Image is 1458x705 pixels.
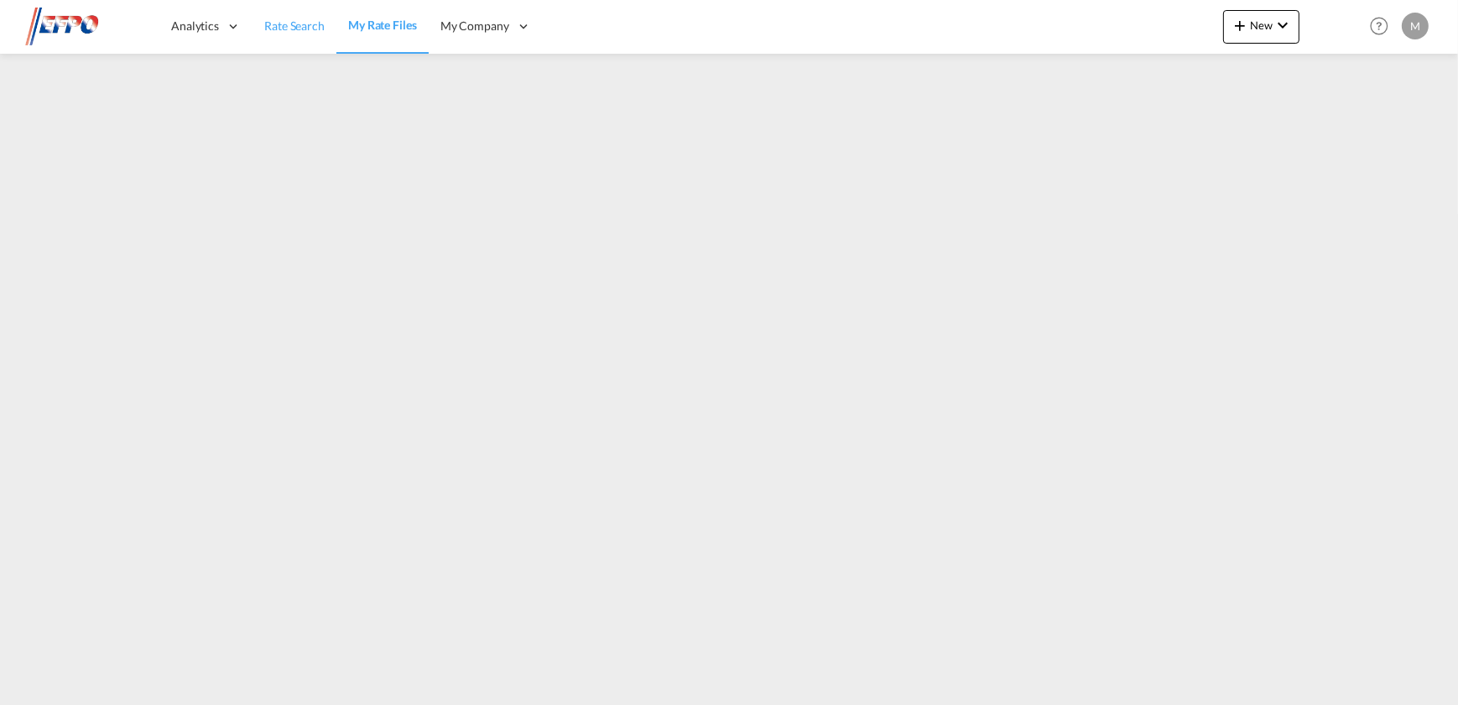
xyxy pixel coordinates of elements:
span: My Company [440,18,509,34]
button: icon-plus 400-fgNewicon-chevron-down [1223,10,1299,44]
span: Help [1365,12,1393,40]
span: New [1230,18,1293,32]
div: M [1402,13,1429,39]
span: Rate Search [264,18,325,33]
span: Analytics [171,18,219,34]
div: Help [1365,12,1402,42]
md-icon: icon-chevron-down [1273,15,1293,35]
img: d38966e06f5511efa686cdb0e1f57a29.png [25,8,138,45]
md-icon: icon-plus 400-fg [1230,15,1250,35]
span: My Rate Files [348,18,417,32]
